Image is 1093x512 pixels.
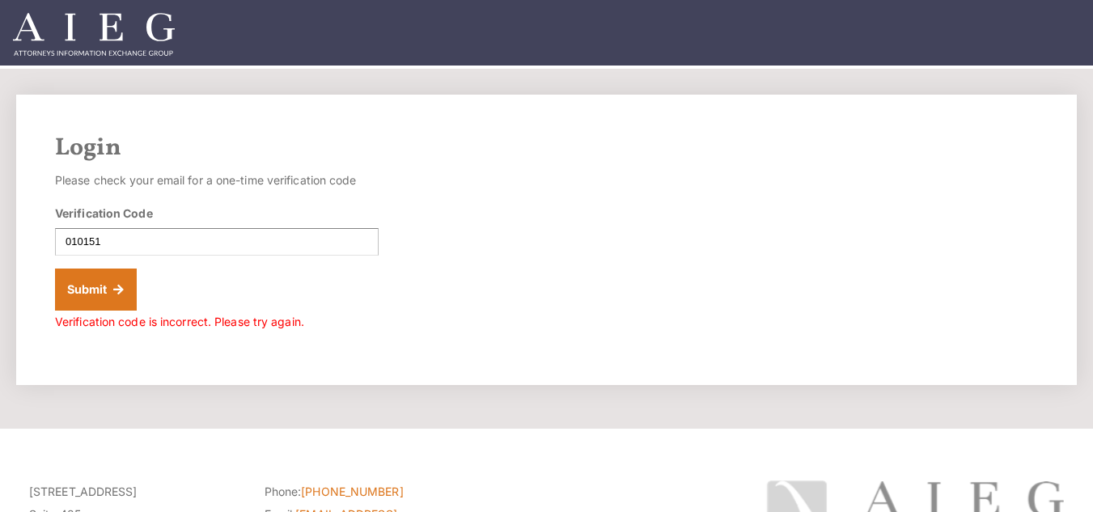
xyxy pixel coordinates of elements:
[13,13,175,56] img: Attorneys Information Exchange Group
[55,133,1038,163] h2: Login
[55,315,304,328] span: Verification code is incorrect. Please try again.
[55,205,153,222] label: Verification Code
[265,480,476,503] li: Phone:
[55,169,379,192] p: Please check your email for a one-time verification code
[301,484,403,498] a: [PHONE_NUMBER]
[55,269,137,311] button: Submit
